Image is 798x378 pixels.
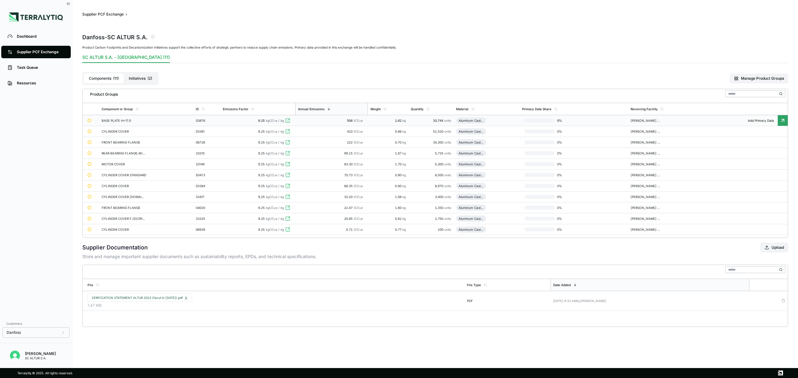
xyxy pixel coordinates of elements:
span: ( 2 ) [147,76,152,81]
span: 9.25 [258,140,265,144]
span: 0 % [555,119,574,122]
sub: 2 [274,196,276,199]
sub: 2 [359,218,361,221]
span: Danfoss [7,330,21,335]
span: 33,744 [433,119,444,122]
div: [PERSON_NAME] GmbH [631,151,661,155]
div: Annual Emissions [298,107,324,111]
span: 9.25 [258,195,265,199]
span: 0 % [555,130,574,133]
div: BASE PLATE H=17.0 [102,119,147,122]
span: 0 % [555,206,574,210]
sub: 2 [274,174,276,177]
td: PDF [464,291,550,311]
button: Open user button [7,348,22,363]
span: kg [402,119,406,122]
span: 5,300 [435,162,444,166]
div: Date Added [553,283,571,287]
div: Aluminum Casting (Machined) [459,119,483,122]
span: tCO e [354,195,363,199]
button: Manage Product Groups [730,74,788,83]
div: Aluminum Casting (Machined) [459,195,483,199]
sub: 2 [274,229,276,232]
span: kg [402,228,406,231]
span: 5,735 [435,151,444,155]
sub: 2 [274,131,276,134]
div: [DATE] 9:33 AM by [PERSON_NAME] [553,299,747,303]
div: 06939 [196,228,218,231]
span: 1,350 [435,206,444,210]
span: 0 % [555,173,574,177]
span: › [126,12,127,17]
div: [PERSON_NAME] GmbH [631,217,661,220]
span: 51,520 [433,130,444,133]
span: 0.82 [395,217,402,220]
div: [PERSON_NAME] GmbH [631,119,661,122]
div: SC ALTUR S A. [25,356,56,360]
span: 1.62 [395,119,402,122]
sub: 2 [274,207,276,210]
span: 0 % [555,151,574,155]
span: kg [402,140,406,144]
sub: 2 [359,163,361,166]
span: 0 % [555,162,574,166]
div: 06726 [196,140,218,144]
div: Customers [2,320,70,327]
span: 0.90 [395,173,402,177]
div: Task Queue [17,65,65,70]
button: Upload [761,243,788,252]
span: 0 % [555,217,574,220]
span: 0 % [555,228,574,231]
div: 03381 [196,130,218,133]
div: 03876 [196,119,218,122]
span: 0 % [555,195,574,199]
span: 20.85 [344,217,354,220]
span: kgCO e / kg [266,140,284,144]
div: Aluminum Casting (Machined) [459,206,483,210]
sub: 2 [274,153,276,155]
div: [PERSON_NAME] GmbH [631,195,661,199]
span: 33.20 [344,195,354,199]
div: Product Groups [85,89,118,97]
span: kg [402,173,406,177]
span: 0.70 [395,140,402,144]
sub: 2 [274,120,276,123]
span: ( 11 ) [113,76,119,81]
span: tCO e [354,119,363,122]
div: Primary Data Share [522,107,551,111]
span: 9.25 [258,228,265,231]
sub: 2 [359,229,361,232]
span: 222 [347,140,354,144]
span: 0 % [555,140,574,144]
span: 70.73 [344,173,354,177]
span: 1.87 [395,151,402,155]
div: Aluminum Casting (Machined) [459,130,483,133]
button: SC ALTUR S.A. - [GEOGRAPHIC_DATA] (11) [82,54,170,63]
span: 1.80 [395,206,402,210]
span: 22.47 [344,206,354,210]
span: 34,300 [433,140,444,144]
span: tCO e [354,173,363,177]
span: units [444,217,451,220]
span: kg [402,162,406,166]
span: tCO e [354,217,363,220]
span: 66.35 [344,184,354,188]
div: [PERSON_NAME] GmbH [631,206,661,210]
span: 9.25 [258,130,265,133]
div: Weight [370,107,381,111]
div: [PERSON_NAME] GmbH [631,162,661,166]
span: kg [402,217,406,220]
span: 83.30 [344,162,354,166]
span: units [444,151,451,155]
div: Product Carbon Footprints and Decarbonization Initiatives support the collective efforts of strat... [82,45,788,49]
span: 0.77 [395,228,402,231]
span: 99.15 [344,151,354,155]
span: kgCO e / kg [266,217,284,220]
span: 1.47 MB [88,303,462,308]
span: Add Primary Data [744,119,778,122]
span: 100 [438,228,444,231]
div: ID [196,107,199,111]
span: 9.25 [258,184,265,188]
span: kg [402,151,406,155]
div: FRONT BEARING FLANGE [102,206,147,210]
